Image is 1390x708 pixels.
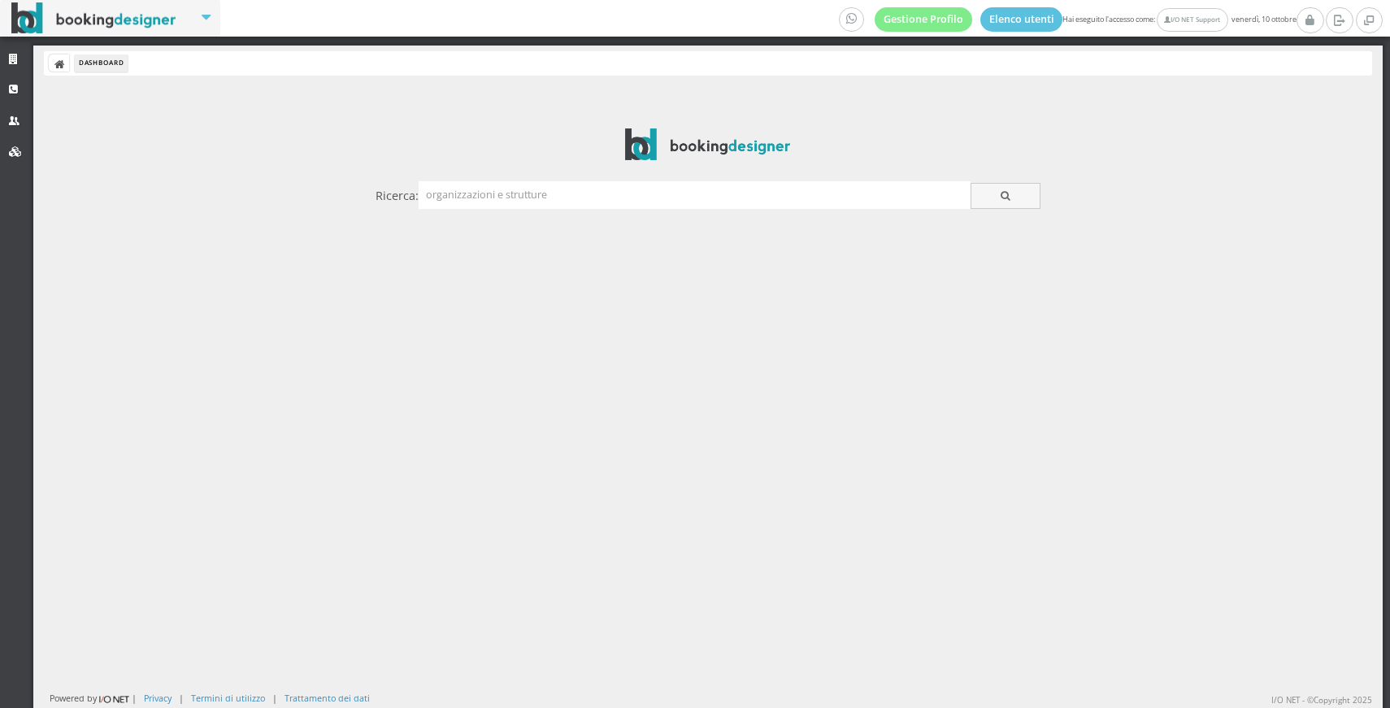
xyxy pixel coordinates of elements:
input: organizzazioni e strutture [419,181,971,208]
span: Hai eseguito l'accesso come: venerdì, 10 ottobre [839,7,1297,32]
a: Gestione Profilo [875,7,972,32]
img: ionet_small_logo.png [97,693,132,706]
a: Elenco utenti [980,7,1063,32]
a: I/O NET Support [1157,8,1227,32]
div: | [179,692,184,704]
h4: Ricerca: [376,189,419,202]
img: BookingDesigner.com [11,2,176,34]
div: | [272,692,277,704]
div: Powered by | [50,692,137,706]
li: Dashboard [75,54,128,72]
img: BookingDesigner.com [625,128,790,160]
a: Trattamento dei dati [285,692,370,704]
a: Privacy [144,692,172,704]
a: Termini di utilizzo [191,692,265,704]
